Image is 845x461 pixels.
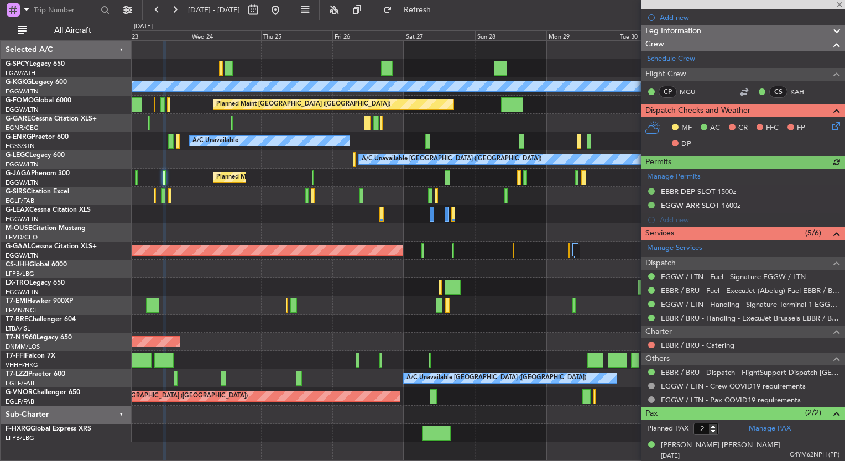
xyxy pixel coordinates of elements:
[6,215,39,223] a: EGGW/LTN
[6,61,65,67] a: G-SPCYLegacy 650
[6,361,38,369] a: VHHH/HKG
[661,368,839,377] a: EBBR / BRU - Dispatch - FlightSupport Dispatch [GEOGRAPHIC_DATA]
[6,280,29,286] span: LX-TRO
[647,243,702,254] a: Manage Services
[6,353,25,359] span: T7-FFI
[6,306,38,315] a: LFMN/NCE
[6,225,86,232] a: M-OUSECitation Mustang
[216,169,390,186] div: Planned Maint [GEOGRAPHIC_DATA] ([GEOGRAPHIC_DATA])
[6,316,28,323] span: T7-BRE
[797,123,805,134] span: FP
[74,388,248,405] div: Planned Maint [GEOGRAPHIC_DATA] ([GEOGRAPHIC_DATA])
[6,134,32,140] span: G-ENRG
[769,86,787,98] div: CS
[6,106,39,114] a: EGGW/LTN
[766,123,779,134] span: FFC
[6,316,76,323] a: T7-BREChallenger 604
[546,30,618,40] div: Mon 29
[6,261,29,268] span: CS-JHH
[749,423,791,434] a: Manage PAX
[6,142,35,150] a: EGSS/STN
[6,343,40,351] a: DNMM/LOS
[6,426,91,432] a: F-HXRGGlobal Express XRS
[6,124,39,132] a: EGNR/CEG
[6,160,39,169] a: EGGW/LTN
[618,30,689,40] div: Tue 30
[661,340,734,350] a: EBBR / BRU - Catering
[261,30,332,40] div: Thu 25
[34,2,97,18] input: Trip Number
[6,207,91,213] a: G-LEAXCessna Citation XLS
[6,298,73,305] a: T7-EMIHawker 900XP
[805,227,821,239] span: (5/6)
[6,389,33,396] span: G-VNOR
[6,389,80,396] a: G-VNORChallenger 650
[6,397,34,406] a: EGLF/FAB
[6,233,38,242] a: LFMD/CEQ
[6,207,29,213] span: G-LEAX
[406,370,586,386] div: A/C Unavailable [GEOGRAPHIC_DATA] ([GEOGRAPHIC_DATA])
[710,123,720,134] span: AC
[6,79,32,86] span: G-KGKG
[190,30,261,40] div: Wed 24
[6,280,65,286] a: LX-TROLegacy 650
[6,69,35,77] a: LGAV/ATH
[661,286,839,295] a: EBBR / BRU - Fuel - ExecuJet (Abelag) Fuel EBBR / BRU
[6,252,39,260] a: EGGW/LTN
[12,22,120,39] button: All Aircraft
[6,188,27,195] span: G-SIRS
[475,30,546,40] div: Sun 28
[188,5,240,15] span: [DATE] - [DATE]
[6,87,39,96] a: EGGW/LTN
[6,179,39,187] a: EGGW/LTN
[6,379,34,387] a: EGLF/FAB
[680,87,705,97] a: MGU
[6,152,65,159] a: G-LEGCLegacy 600
[661,395,801,405] a: EGGW / LTN - Pax COVID19 requirements
[6,170,31,177] span: G-JAGA
[805,407,821,418] span: (2/2)
[6,152,29,159] span: G-LEGC
[6,270,34,278] a: LFPB/LBG
[362,151,541,167] div: A/C Unavailable [GEOGRAPHIC_DATA] ([GEOGRAPHIC_DATA])
[6,197,34,205] a: EGLF/FAB
[6,243,31,250] span: G-GAAL
[661,272,806,281] a: EGGW / LTN - Fuel - Signature EGGW / LTN
[645,227,674,240] span: Services
[6,371,65,378] a: T7-LZZIPraetor 600
[6,371,28,378] span: T7-LZZI
[6,324,30,333] a: LTBA/ISL
[6,334,72,341] a: T7-N1960Legacy 650
[6,97,71,104] a: G-FOMOGlobal 6000
[6,298,27,305] span: T7-EMI
[661,452,680,460] span: [DATE]
[6,261,67,268] a: CS-JHHGlobal 6000
[29,27,117,34] span: All Aircraft
[6,426,30,432] span: F-HXRG
[6,116,31,122] span: G-GARE
[645,353,670,365] span: Others
[645,326,672,338] span: Charter
[647,54,695,65] a: Schedule Crew
[6,243,97,250] a: G-GAALCessna Citation XLS+
[645,407,658,420] span: Pax
[192,133,238,149] div: A/C Unavailable
[790,450,839,460] span: C4YM62NPH (PP)
[645,68,686,81] span: Flight Crew
[790,87,815,97] a: KAH
[659,86,677,98] div: CP
[661,440,780,451] div: [PERSON_NAME] [PERSON_NAME]
[738,123,748,134] span: CR
[6,288,39,296] a: EGGW/LTN
[216,96,390,113] div: Planned Maint [GEOGRAPHIC_DATA] ([GEOGRAPHIC_DATA])
[681,139,691,150] span: DP
[404,30,475,40] div: Sat 27
[6,116,97,122] a: G-GARECessna Citation XLS+
[6,434,34,442] a: LFPB/LBG
[6,79,67,86] a: G-KGKGLegacy 600
[6,225,32,232] span: M-OUSE
[6,353,55,359] a: T7-FFIFalcon 7X
[647,423,688,434] label: Planned PAX
[6,97,34,104] span: G-FOMO
[6,170,70,177] a: G-JAGAPhenom 300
